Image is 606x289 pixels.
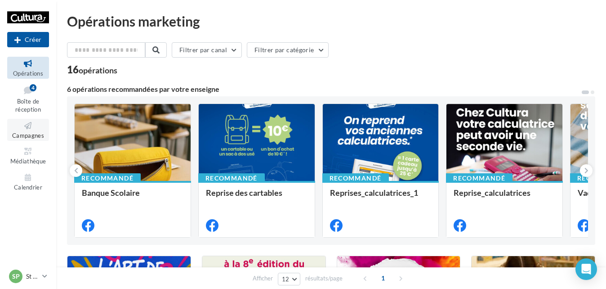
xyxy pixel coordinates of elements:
[206,188,282,198] span: Reprise des cartables
[79,66,117,74] div: opérations
[7,268,49,285] a: SP St Parres
[67,86,581,93] div: 6 opérations recommandées par votre enseigne
[30,84,36,91] div: 4
[446,173,512,183] div: Recommandé
[7,119,49,141] a: Campagnes
[12,132,44,139] span: Campagnes
[74,173,141,183] div: Recommandé
[12,272,20,281] span: SP
[14,184,42,191] span: Calendrier
[7,171,49,193] a: Calendrier
[330,188,418,198] span: Reprises_calculatrices_1
[282,275,290,283] span: 12
[172,42,242,58] button: Filtrer par canal
[278,273,301,285] button: 12
[305,274,343,283] span: résultats/page
[322,173,389,183] div: Recommandé
[454,188,530,198] span: Reprise_calculatrices
[7,57,49,79] a: Opérations
[67,65,117,75] div: 16
[82,188,140,198] span: Banque Scolaire
[67,14,595,28] div: Opérations marketing
[198,173,265,183] div: Recommandé
[7,32,49,47] button: Créer
[7,32,49,47] div: Nouvelle campagne
[575,258,597,280] div: Open Intercom Messenger
[13,70,43,77] span: Opérations
[10,158,46,165] span: Médiathèque
[376,271,390,285] span: 1
[15,98,41,113] span: Boîte de réception
[7,82,49,115] a: Boîte de réception4
[26,272,39,281] p: St Parres
[247,42,329,58] button: Filtrer par catégorie
[7,144,49,167] a: Médiathèque
[253,274,273,283] span: Afficher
